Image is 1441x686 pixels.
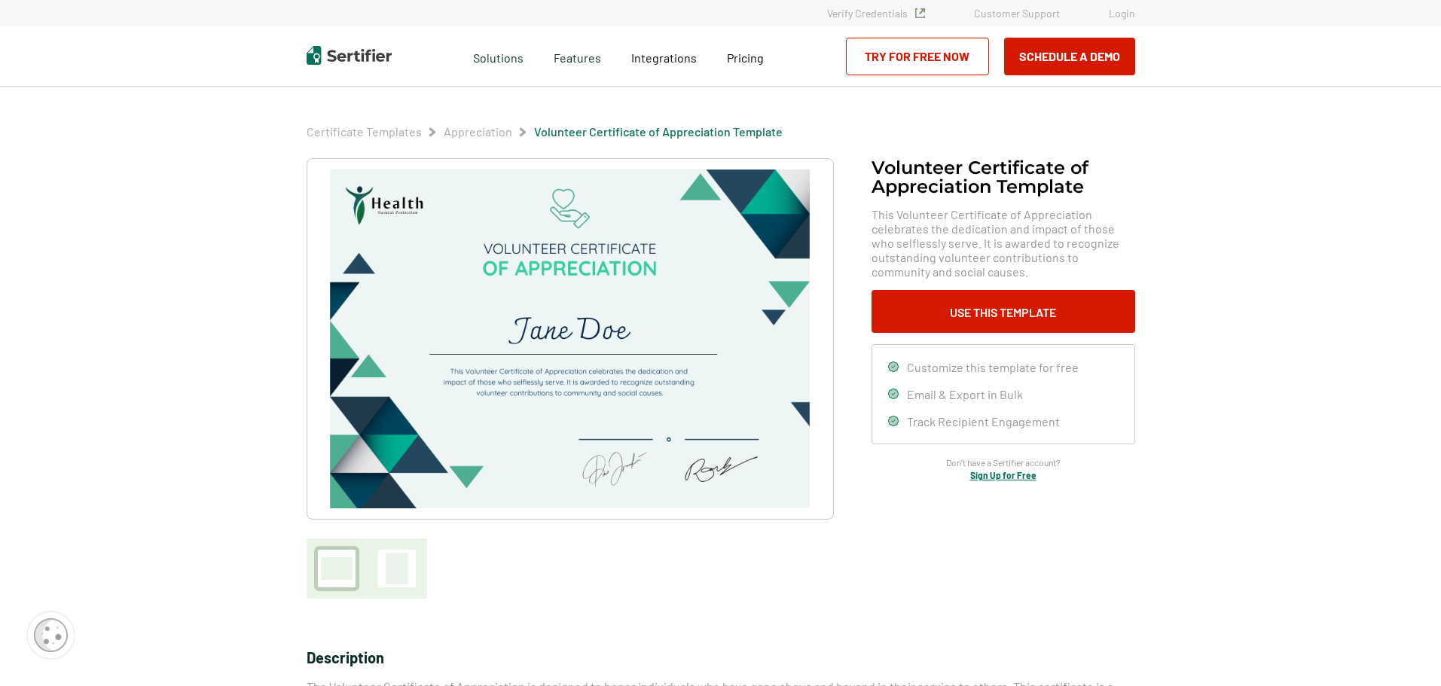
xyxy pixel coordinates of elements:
[307,648,384,666] span: Description
[872,290,1135,333] button: Use This Template
[554,47,601,66] span: Features
[444,124,512,139] a: Appreciation
[946,456,1061,470] span: Don’t have a Sertifier account?
[330,169,809,508] img: Volunteer Certificate of Appreciation Template
[872,207,1135,279] span: This Volunteer Certificate of Appreciation celebrates the dedication and impact of those who self...
[827,7,925,20] a: Verify Credentials
[846,38,989,75] a: Try for Free Now
[872,158,1135,196] h1: Volunteer Certificate of Appreciation Template
[1004,38,1135,75] button: Schedule a Demo
[970,470,1036,480] a: Sign Up for Free
[307,124,783,139] div: Breadcrumb
[631,50,697,65] span: Integrations
[307,46,392,65] img: Sertifier | Digital Credentialing Platform
[1109,7,1135,20] a: Login
[1366,614,1441,686] iframe: Chat Widget
[907,414,1060,428] span: Track Recipient Engagement
[915,8,925,18] img: Verified
[727,50,764,65] span: Pricing
[727,47,764,66] a: Pricing
[307,124,422,139] a: Certificate Templates
[631,47,697,66] a: Integrations
[34,618,68,652] img: Cookie Popup Icon
[907,387,1023,401] span: Email & Export in Bulk
[473,47,524,66] span: Solutions
[534,124,783,139] a: Volunteer Certificate of Appreciation Template
[974,7,1060,20] a: Customer Support
[907,360,1079,374] span: Customize this template for free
